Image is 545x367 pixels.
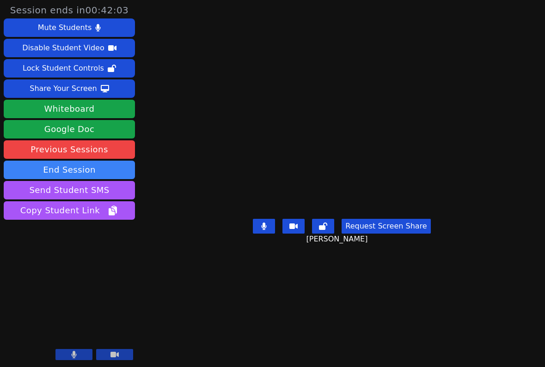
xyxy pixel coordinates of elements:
button: End Session [4,161,135,179]
a: Google Doc [4,120,135,138]
button: Whiteboard [4,100,135,118]
span: Copy Student Link [20,204,118,217]
div: Share Your Screen [30,81,97,96]
button: Mute Students [4,18,135,37]
div: Disable Student Video [22,41,104,55]
button: Send Student SMS [4,181,135,199]
button: Disable Student Video [4,39,135,57]
button: Share Your Screen [4,79,135,98]
span: [PERSON_NAME] [306,234,370,245]
a: Previous Sessions [4,140,135,159]
div: Lock Student Controls [23,61,104,76]
button: Lock Student Controls [4,59,135,78]
time: 00:42:03 [86,5,129,16]
button: Request Screen Share [342,219,430,234]
div: Mute Students [38,20,92,35]
button: Copy Student Link [4,201,135,220]
span: Session ends in [10,4,129,17]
